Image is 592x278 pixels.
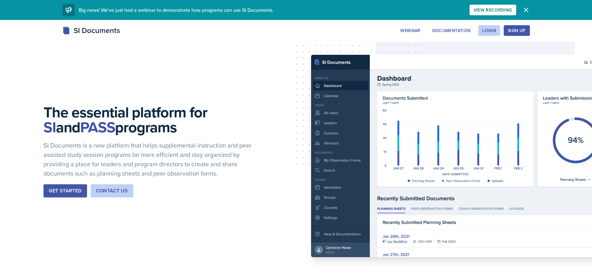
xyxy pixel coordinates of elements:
[79,7,273,13] span: Big news! We've just had a webinar to demonstrate how programs can use SI Documents.
[400,28,420,33] div: Webinar
[62,25,120,36] div: SI Documents
[482,28,496,33] div: Login
[470,5,516,15] button: View Recording
[44,184,87,197] button: Get Started
[396,25,424,36] button: Webinar
[432,28,471,33] div: Documentation
[428,25,475,36] button: Documentation
[474,7,512,12] div: View Recording
[96,187,128,195] div: Contact Us
[504,25,530,36] button: Sign Up
[91,184,133,197] button: Contact Us
[49,187,81,195] div: Get Started
[508,28,525,33] div: Sign Up
[478,25,500,36] button: Login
